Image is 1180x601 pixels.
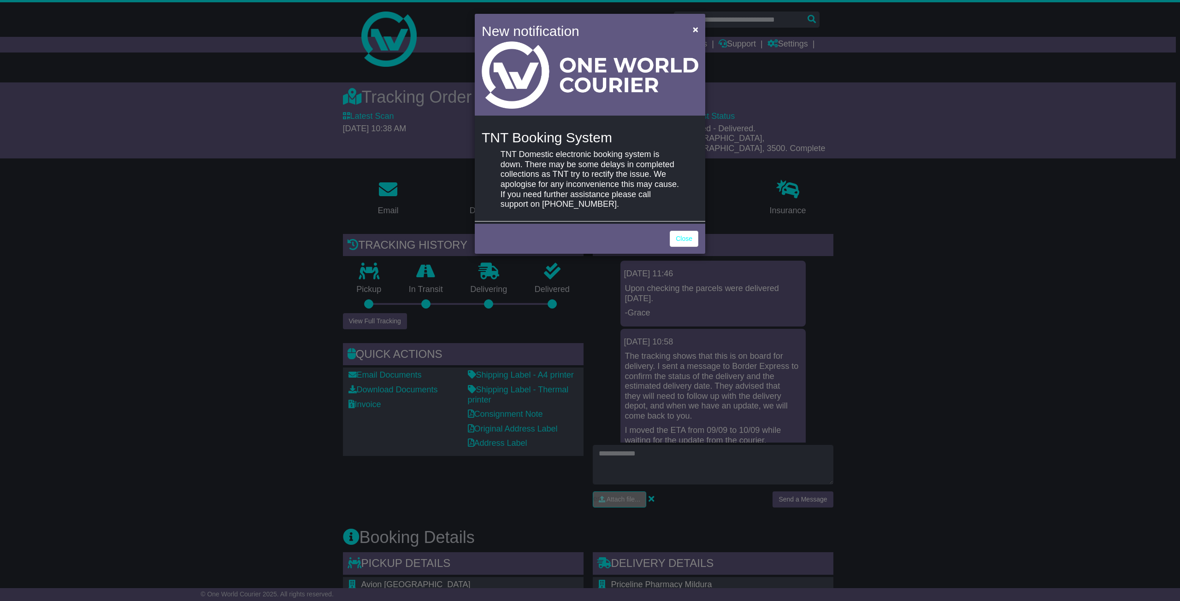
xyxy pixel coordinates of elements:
h4: TNT Booking System [482,130,698,145]
img: Light [482,41,698,109]
span: × [693,24,698,35]
button: Close [688,20,703,39]
a: Close [670,231,698,247]
h4: New notification [482,21,679,41]
p: TNT Domestic electronic booking system is down. There may be some delays in completed collections... [501,150,679,210]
